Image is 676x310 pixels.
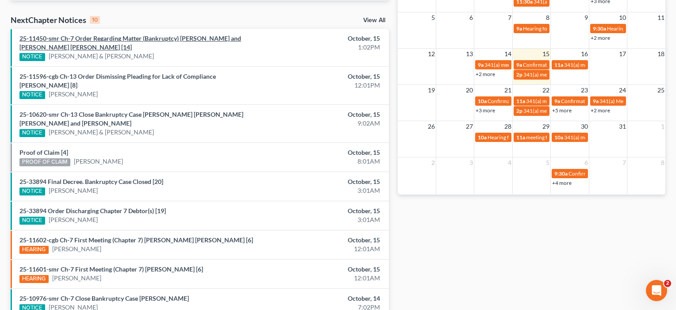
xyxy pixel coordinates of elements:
span: 13 [465,49,474,59]
a: 25-11602-cgb Ch-7 First Meeting (Chapter 7) [PERSON_NAME] [PERSON_NAME] [6] [19,236,253,244]
a: 25-10620-smr Ch-13 Close Bankruptcy Case [PERSON_NAME] [PERSON_NAME] [PERSON_NAME] and [PERSON_NAME] [19,111,243,127]
a: +5 more [552,107,572,114]
a: [PERSON_NAME] [52,274,101,283]
span: 9a [516,61,522,68]
div: 12:01AM [266,274,380,283]
span: 5 [545,157,550,168]
span: 10a [478,98,487,104]
span: 11a [554,61,563,68]
span: 29 [542,121,550,132]
span: 2p [516,71,522,78]
a: 25-11450-smr Ch-7 Order Regarding Matter (Bankruptcy) [PERSON_NAME] and [PERSON_NAME] [PERSON_NAM... [19,34,241,51]
a: 25-11596-cgb Ch-13 Order Dismissing Pleading for Lack of Compliance [PERSON_NAME] [8] [19,73,216,89]
span: 24 [618,85,627,96]
span: 9:30a [593,25,606,32]
span: 25 [657,85,665,96]
div: NOTICE [19,129,45,137]
a: +2 more [476,71,495,77]
span: 8 [545,12,550,23]
span: 3 [469,157,474,168]
div: 10 [90,16,100,24]
span: 27 [465,121,474,132]
div: October, 14 [266,294,380,303]
div: October, 15 [266,72,380,81]
span: 9a [516,25,522,32]
span: 30 [580,121,589,132]
span: 5 [430,12,436,23]
div: 9:02AM [266,119,380,128]
span: 341(a) meeting for Toy [PERSON_NAME] [523,107,618,114]
span: 11a [516,134,525,141]
span: 7 [622,157,627,168]
span: Confirmation Hearing for [PERSON_NAME] [488,98,589,104]
span: 12 [427,49,436,59]
span: Confirmation Hearing for [PERSON_NAME] [523,61,624,68]
span: 20 [465,85,474,96]
a: [PERSON_NAME] [74,157,123,166]
span: 8 [660,157,665,168]
a: [PERSON_NAME] [49,90,98,99]
span: Hearing for [PERSON_NAME] & [PERSON_NAME] [523,25,639,32]
div: HEARING [19,275,49,283]
span: 19 [427,85,436,96]
span: Confirmation Hearing for [PERSON_NAME] [561,98,662,104]
span: 341(a) meeting for [PERSON_NAME] & [PERSON_NAME] [523,71,656,78]
span: 2p [516,107,522,114]
span: 341(a) meeting for [PERSON_NAME] [564,134,649,141]
div: NOTICE [19,217,45,225]
span: 6 [469,12,474,23]
a: [PERSON_NAME] & [PERSON_NAME] [49,52,154,61]
div: October, 15 [266,148,380,157]
div: NOTICE [19,91,45,99]
div: HEARING [19,246,49,254]
a: +3 more [476,107,495,114]
div: October, 15 [266,265,380,274]
a: [PERSON_NAME] [52,245,101,253]
div: 1:02PM [266,43,380,52]
a: View All [363,17,385,23]
span: 341(a) meeting for [PERSON_NAME] [526,98,611,104]
span: 4 [507,157,512,168]
span: Hearing for [PERSON_NAME] & [PERSON_NAME] [488,134,603,141]
span: 17 [618,49,627,59]
span: 9a [554,98,560,104]
span: 21 [503,85,512,96]
div: 12:01AM [266,245,380,253]
div: NOTICE [19,188,45,195]
div: NOTICE [19,53,45,61]
a: 25-10976-smr Ch-7 Close Bankruptcy Case [PERSON_NAME] [19,295,189,302]
div: 3:01AM [266,186,380,195]
div: October, 15 [266,236,380,245]
a: 25-11601-smr Ch-7 First Meeting (Chapter 7) [PERSON_NAME] [6] [19,265,203,273]
span: 6 [584,157,589,168]
span: 2 [430,157,436,168]
span: 7 [507,12,512,23]
a: [PERSON_NAME] [49,186,98,195]
span: 11 [657,12,665,23]
div: 3:01AM [266,215,380,224]
a: [PERSON_NAME] & [PERSON_NAME] [49,128,154,137]
div: October, 15 [266,177,380,186]
span: 26 [427,121,436,132]
span: 11a [516,98,525,104]
span: 22 [542,85,550,96]
a: +2 more [591,34,610,41]
a: 25-33894 Order Discharging Chapter 7 Debtor(s) [19] [19,207,166,214]
a: [PERSON_NAME] [49,215,98,224]
span: 28 [503,121,512,132]
div: PROOF OF CLAIM [19,158,70,166]
span: 10 [618,12,627,23]
a: 25-33894 Final Decree. Bankruptcy Case Closed [20] [19,178,163,185]
span: 23 [580,85,589,96]
span: 15 [542,49,550,59]
div: 12:01PM [266,81,380,90]
span: 9 [584,12,589,23]
span: 31 [618,121,627,132]
a: +4 more [552,180,572,186]
span: 9:30a [554,170,568,177]
span: 16 [580,49,589,59]
div: October, 15 [266,34,380,43]
div: NextChapter Notices [11,15,100,25]
span: 10a [554,134,563,141]
span: Hearing for [PERSON_NAME] [607,25,676,32]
